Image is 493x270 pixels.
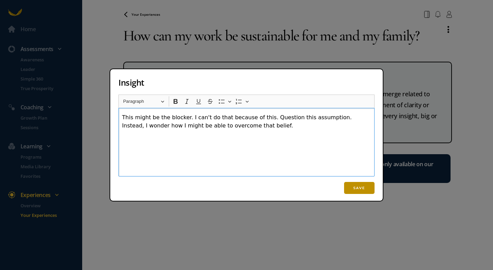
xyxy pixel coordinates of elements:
[122,113,371,130] p: This might be the blocker. I can't do that because of this. Question this assumption. Instead, I ...
[344,182,375,194] button: Save
[118,108,375,176] div: Rich Text Editor, main
[118,77,144,88] span: Insight
[123,97,159,106] span: Paragraph
[118,95,375,108] div: Editor toolbar
[120,96,167,107] button: Paragraph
